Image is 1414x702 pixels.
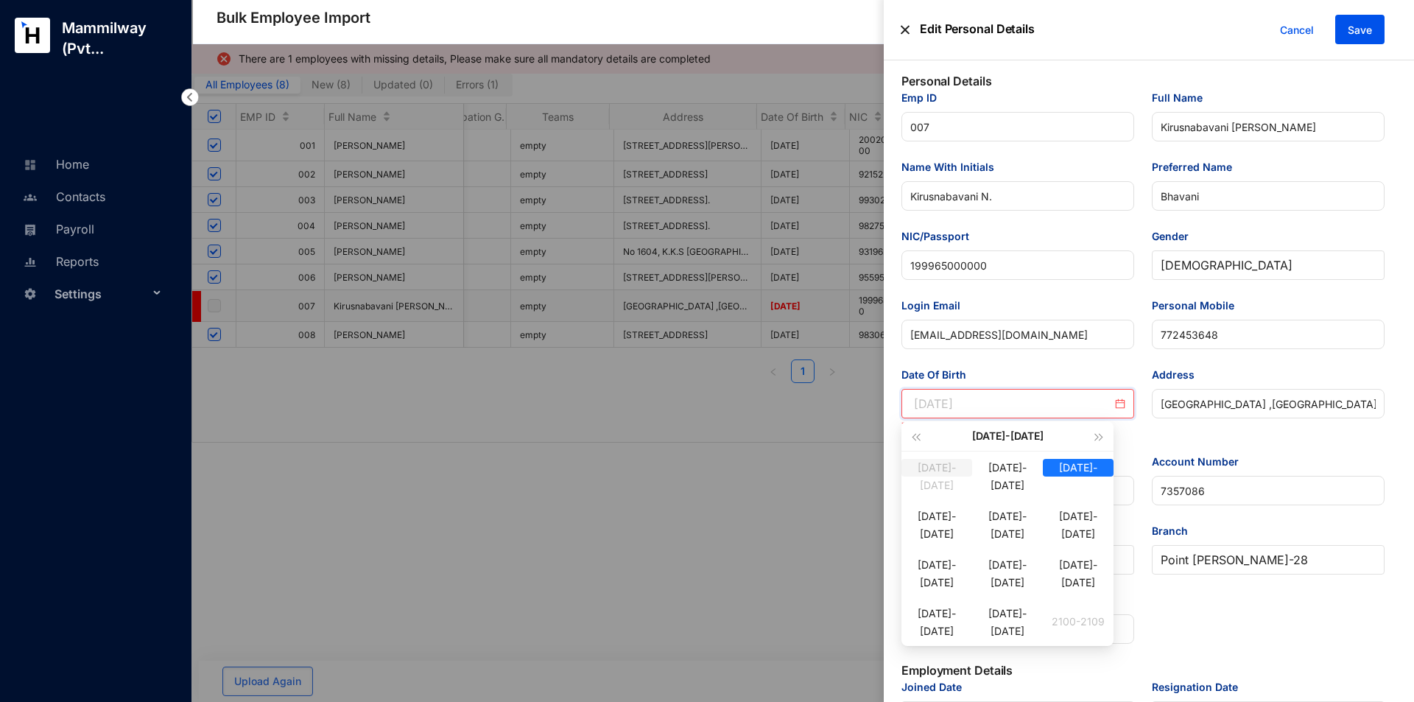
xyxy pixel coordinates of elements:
[1152,228,1199,245] label: Gender
[901,418,1134,435] div: The DOB format should be YYYY-MM-DD
[12,180,174,212] li: Contacts
[1043,508,1114,525] div: [DATE]-[DATE]
[1043,459,1114,477] div: [DATE]-[DATE]
[1152,159,1242,175] label: Preferred Name
[972,459,1043,477] div: [DATE]-[DATE]
[1152,523,1198,539] label: Branch
[1152,389,1385,418] input: Address
[972,508,1043,525] div: [DATE]-[DATE]
[901,367,977,383] label: Date Of Birth
[1161,546,1376,574] span: Point [PERSON_NAME] - 28
[24,287,37,301] img: settings-unselected.1febfda315e6e19643a1.svg
[12,212,174,245] li: Payroll
[901,605,972,622] div: [DATE]-[DATE]
[910,15,1035,45] p: Edit Personal Details
[1152,367,1205,383] label: Address
[901,320,1134,349] input: Login Email
[19,254,99,269] a: Reports
[1152,298,1245,314] label: Personal Mobile
[972,605,1043,622] div: [DATE]-[DATE]
[901,250,1134,280] input: NIC/Passport
[914,395,1112,413] input: Date Of Birth
[1152,90,1213,106] label: Full Name
[901,72,1385,90] p: Personal Details
[901,228,979,245] label: NIC/Passport
[24,223,37,236] img: payroll-unselected.b590312f920e76f0c668.svg
[1161,251,1376,279] span: Female
[54,279,149,309] span: Settings
[217,7,370,28] p: Bulk Employee Import
[901,459,972,477] div: [DATE]-[DATE]
[901,508,972,525] div: [DATE]-[DATE]
[181,88,199,106] img: nav-icon-left.19a07721e4dec06a274f6d07517f07b7.svg
[1269,15,1325,45] button: Cancel
[1335,15,1385,44] button: Save
[1152,320,1385,349] input: Personal Mobile
[1152,476,1385,505] input: Account Number
[1152,454,1249,470] label: Account Number
[1348,23,1372,38] span: Save
[12,245,174,277] li: Reports
[24,256,37,269] img: report-unselected.e6a6b4230fc7da01f883.svg
[901,15,910,45] img: alert-close.705d39777261943dbfef1c6d96092794.svg
[1043,556,1114,574] div: [DATE]-[DATE]
[901,112,1134,141] input: Emp ID
[19,157,89,172] a: Home
[24,191,37,204] img: people-unselected.118708e94b43a90eceab.svg
[1152,679,1248,695] label: Resignation Date
[1280,22,1314,38] span: Cancel
[901,181,1134,211] input: Name With Initials
[1049,613,1108,631] div: 2100-2109
[901,298,971,314] label: Login Email
[924,421,1091,451] div: [DATE]-[DATE]
[972,556,1043,574] div: [DATE]-[DATE]
[901,556,972,574] div: [DATE]-[DATE]
[24,158,37,172] img: home-unselected.a29eae3204392db15eaf.svg
[901,661,1385,679] p: Employment Details
[12,147,174,180] li: Home
[1152,181,1385,211] input: Preferred Name
[19,189,105,204] a: Contacts
[901,679,972,695] label: Joined Date
[901,90,947,106] label: Emp ID
[901,436,1385,454] p: Bank Details
[1152,112,1385,141] input: Full Name
[19,222,94,236] a: Payroll
[901,159,1005,175] label: Name With Initials
[50,18,191,59] p: Mammilway (Pvt...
